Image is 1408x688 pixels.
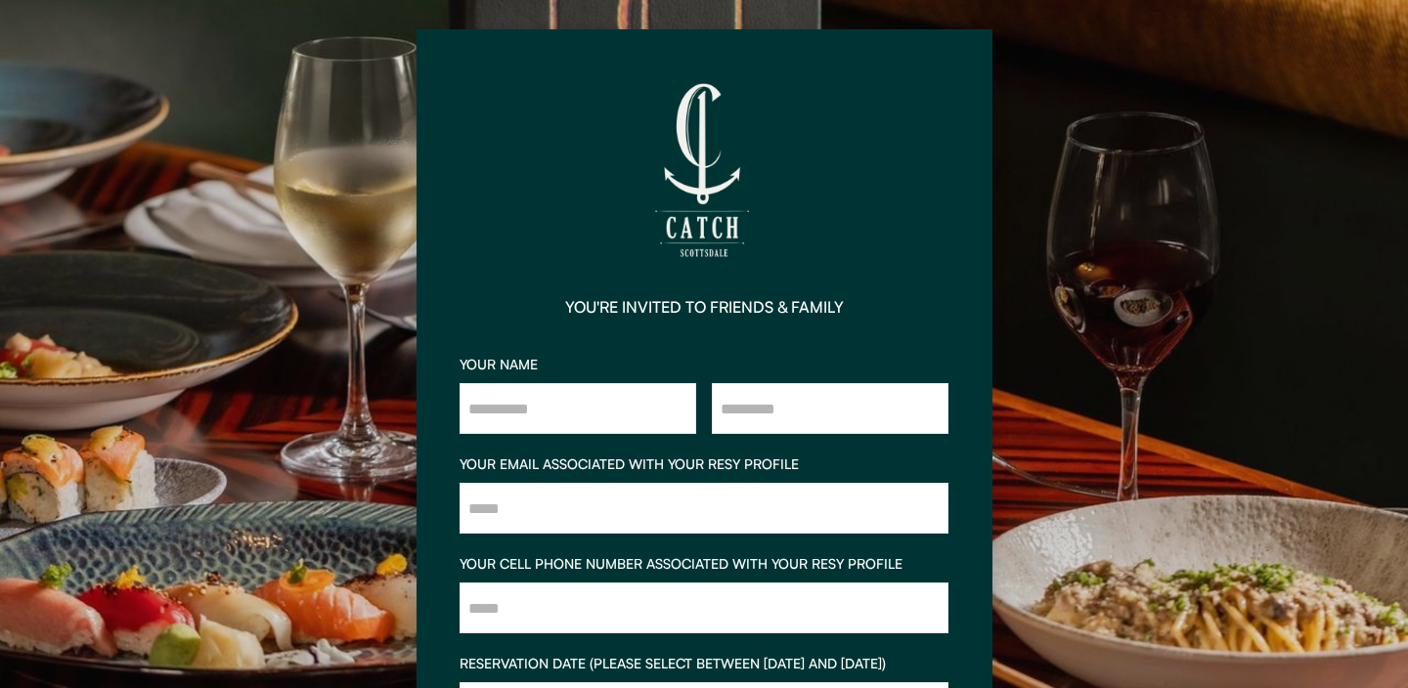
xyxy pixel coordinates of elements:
div: YOUR NAME [460,358,948,371]
div: YOUR EMAIL ASSOCIATED WITH YOUR RESY PROFILE [460,457,948,471]
div: YOU'RE INVITED TO FRIENDS & FAMILY [565,299,844,315]
div: RESERVATION DATE (PLEASE SELECT BETWEEN [DATE] AND [DATE]) [460,657,948,670]
img: CATCH%20SCOTTSDALE_Logo%20Only.png [606,72,802,268]
div: YOUR CELL PHONE NUMBER ASSOCIATED WITH YOUR RESY PROFILE [460,557,948,571]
